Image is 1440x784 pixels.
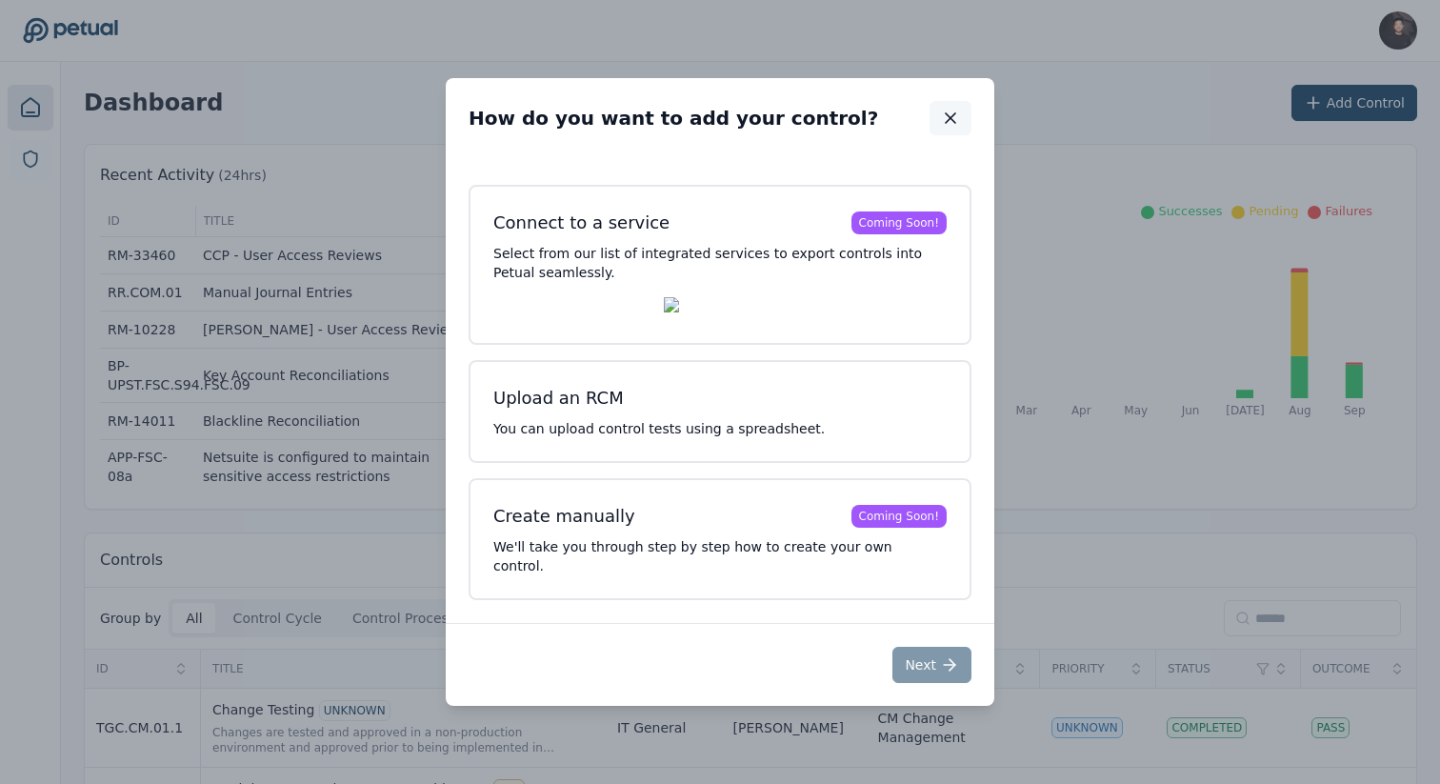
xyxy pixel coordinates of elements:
[493,503,635,530] div: Create manually
[493,385,624,412] div: Upload an RCM
[493,244,947,282] p: Select from our list of integrated services to export controls into Petual seamlessly.
[851,211,948,234] div: Coming Soon!
[493,210,670,236] div: Connect to a service
[892,647,971,683] button: Next
[851,505,948,528] div: Coming Soon!
[493,301,649,320] img: Auditboard
[493,537,947,575] p: We'll take you through step by step how to create your own control.
[469,105,878,131] h2: How do you want to add your control?
[493,419,947,438] p: You can upload control tests using a spreadsheet.
[469,478,971,600] button: Create manuallyComing Soon!We'll take you through step by step how to create your own control.
[469,185,971,345] button: Connect to a serviceComing Soon!Select from our list of integrated services to export controls in...
[469,360,971,463] button: Upload an RCMYou can upload control tests using a spreadsheet.
[664,297,790,320] img: Workiva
